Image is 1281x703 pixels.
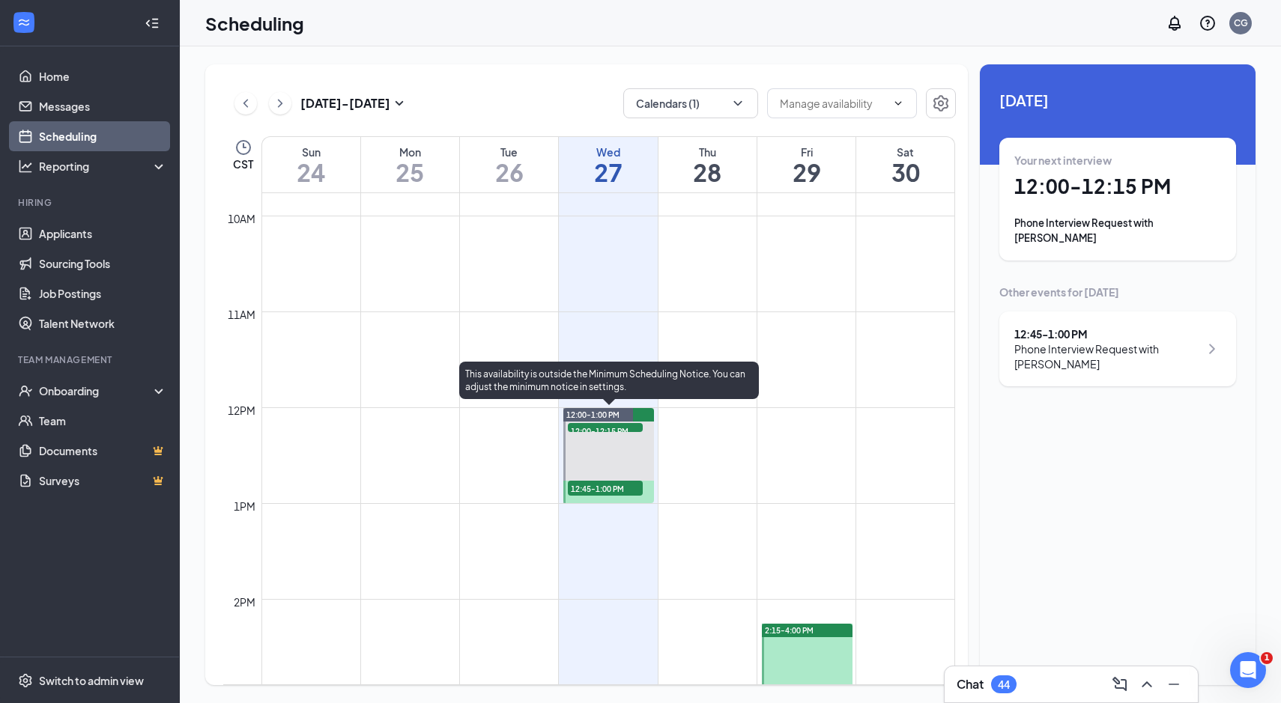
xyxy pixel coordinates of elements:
div: Phone Interview Request with [PERSON_NAME] [1014,216,1221,246]
div: Phone Interview Request with [PERSON_NAME] [1014,341,1199,371]
div: CG [1234,16,1248,29]
a: Applicants [39,219,167,249]
div: 44 [998,678,1010,691]
span: 1 [1261,652,1273,664]
div: 12pm [225,402,258,419]
div: Wed [559,144,657,159]
button: ComposeMessage [1108,672,1132,696]
button: ChevronUp [1135,672,1159,696]
div: Reporting [39,159,168,174]
a: Messages [39,91,167,121]
input: Manage availability [780,95,886,112]
svg: Collapse [145,16,160,31]
svg: SmallChevronDown [390,94,408,112]
h1: 28 [658,159,757,185]
svg: ComposeMessage [1111,675,1129,693]
h3: Chat [957,676,984,693]
svg: QuestionInfo [1199,14,1217,32]
span: 2:15-4:00 PM [765,625,814,636]
div: Onboarding [39,383,154,398]
a: SurveysCrown [39,466,167,496]
svg: WorkstreamLogo [16,15,31,30]
svg: Minimize [1165,675,1183,693]
svg: UserCheck [18,383,33,398]
h1: 27 [559,159,657,185]
svg: ChevronRight [273,94,288,112]
a: Scheduling [39,121,167,151]
svg: ChevronDown [892,97,904,109]
div: 2pm [231,594,258,610]
span: 12:45-1:00 PM [568,481,643,496]
div: 10am [225,210,258,227]
div: Fri [757,144,855,159]
h1: 24 [262,159,360,185]
iframe: Intercom live chat [1230,652,1266,688]
button: Settings [926,88,956,118]
div: Thu [658,144,757,159]
a: August 25, 2025 [361,137,459,192]
a: August 27, 2025 [559,137,657,192]
div: This availability is outside the Minimum Scheduling Notice. You can adjust the minimum notice in ... [459,362,759,399]
svg: Notifications [1166,14,1184,32]
svg: ChevronUp [1138,675,1156,693]
a: DocumentsCrown [39,436,167,466]
h1: 12:00 - 12:15 PM [1014,174,1221,199]
span: CST [233,156,253,171]
svg: ChevronDown [730,96,745,111]
svg: ChevronLeft [238,94,253,112]
a: Home [39,61,167,91]
h1: Scheduling [205,10,304,36]
h1: 25 [361,159,459,185]
h1: 30 [856,159,954,185]
div: Sat [856,144,954,159]
div: Other events for [DATE] [999,284,1236,299]
div: 11am [225,306,258,323]
div: 12:45 - 1:00 PM [1014,326,1199,341]
button: Calendars (1)ChevronDown [623,88,758,118]
div: Tue [460,144,558,159]
div: 1pm [231,498,258,514]
a: Talent Network [39,308,167,338]
span: 12:00-1:00 PM [566,410,620,420]
svg: Settings [18,673,33,688]
h1: 29 [757,159,855,185]
a: Sourcing Tools [39,249,167,279]
div: Your next interview [1014,153,1221,168]
a: August 29, 2025 [757,137,855,192]
svg: Analysis [18,159,33,174]
svg: Settings [932,94,950,112]
a: August 24, 2025 [262,137,360,192]
button: Minimize [1162,672,1186,696]
a: Team [39,406,167,436]
h3: [DATE] - [DATE] [300,95,390,112]
a: August 26, 2025 [460,137,558,192]
svg: ChevronRight [1203,340,1221,358]
span: [DATE] [999,88,1236,112]
div: Hiring [18,196,164,209]
div: Mon [361,144,459,159]
button: ChevronLeft [234,92,257,115]
div: Switch to admin view [39,673,144,688]
svg: Clock [234,139,252,156]
button: ChevronRight [269,92,291,115]
h1: 26 [460,159,558,185]
a: Job Postings [39,279,167,308]
a: August 28, 2025 [658,137,757,192]
a: August 30, 2025 [856,137,954,192]
div: Team Management [18,353,164,366]
div: Sun [262,144,360,159]
span: 12:00-12:15 PM [568,423,643,438]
